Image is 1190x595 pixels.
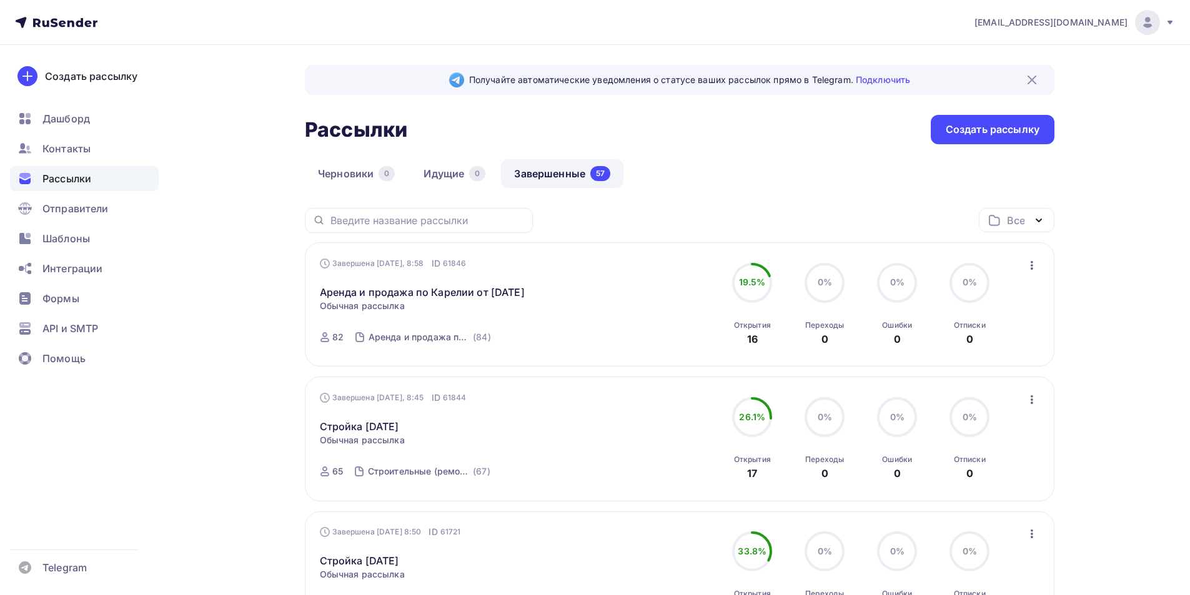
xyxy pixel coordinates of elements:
[890,277,905,287] span: 0%
[739,277,766,287] span: 19.5%
[10,106,159,131] a: Дашборд
[332,331,344,343] div: 82
[747,466,757,481] div: 17
[42,261,102,276] span: Интеграции
[42,321,98,336] span: API и SMTP
[432,257,440,270] span: ID
[954,320,986,330] div: Отписки
[469,74,910,86] span: Получайте автоматические уведомления о статусе ваших рассылок прямо в Telegram.
[367,327,492,347] a: Аренда и продажа по Карелии (84)
[320,568,405,581] span: Обычная рассылка
[473,465,490,478] div: (67)
[734,455,771,465] div: Открытия
[320,257,467,270] div: Завершена [DATE], 8:58
[305,117,407,142] h2: Рассылки
[320,526,461,538] div: Завершена [DATE] 8:50
[449,72,464,87] img: Telegram
[443,257,467,270] span: 61846
[443,391,467,404] span: 61844
[856,74,910,85] a: Подключить
[818,546,832,556] span: 0%
[410,159,498,188] a: Идущие0
[974,10,1175,35] a: [EMAIL_ADDRESS][DOMAIN_NAME]
[45,69,137,84] div: Создать рассылку
[473,331,491,343] div: (84)
[805,320,844,330] div: Переходы
[305,159,408,188] a: Черновики0
[1007,213,1024,228] div: Все
[440,526,461,538] span: 61721
[369,331,470,343] div: Аренда и продажа по Карелии
[42,560,87,575] span: Telegram
[368,465,470,478] div: Строительные (ремонтные) работы по [GEOGRAPHIC_DATA]
[42,231,90,246] span: Шаблоны
[42,111,90,126] span: Дашборд
[890,546,905,556] span: 0%
[738,546,766,556] span: 33.8%
[818,411,832,422] span: 0%
[979,208,1054,232] button: Все
[963,277,977,287] span: 0%
[739,411,765,422] span: 26.1%
[954,455,986,465] div: Отписки
[320,300,405,312] span: Обычная рассылка
[882,320,912,330] div: Ошибки
[974,16,1128,29] span: [EMAIL_ADDRESS][DOMAIN_NAME]
[42,201,109,216] span: Отправители
[10,226,159,251] a: Шаблоны
[894,332,901,347] div: 0
[320,419,399,434] a: Стройка [DATE]
[821,332,828,347] div: 0
[10,136,159,161] a: Контакты
[42,291,79,306] span: Формы
[320,553,399,568] a: Стройка [DATE]
[10,286,159,311] a: Формы
[805,455,844,465] div: Переходы
[469,166,485,181] div: 0
[590,166,610,181] div: 57
[963,546,977,556] span: 0%
[946,122,1039,137] div: Создать рассылку
[330,214,525,227] input: Введите название рассылки
[10,196,159,221] a: Отправители
[963,411,977,422] span: 0%
[890,411,905,422] span: 0%
[501,159,623,188] a: Завершенные57
[320,285,525,300] a: Аренда и продажа по Карелии от [DATE]
[432,391,440,404] span: ID
[821,466,828,481] div: 0
[966,332,973,347] div: 0
[747,332,758,347] div: 16
[966,466,973,481] div: 0
[42,351,86,366] span: Помощь
[734,320,771,330] div: Открытия
[882,455,912,465] div: Ошибки
[332,465,343,478] div: 65
[818,277,832,287] span: 0%
[379,166,395,181] div: 0
[429,526,437,538] span: ID
[367,461,492,481] a: Строительные (ремонтные) работы по [GEOGRAPHIC_DATA] (67)
[894,466,901,481] div: 0
[42,141,91,156] span: Контакты
[10,166,159,191] a: Рассылки
[42,171,91,186] span: Рассылки
[320,391,467,404] div: Завершена [DATE], 8:45
[320,434,405,446] span: Обычная рассылка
